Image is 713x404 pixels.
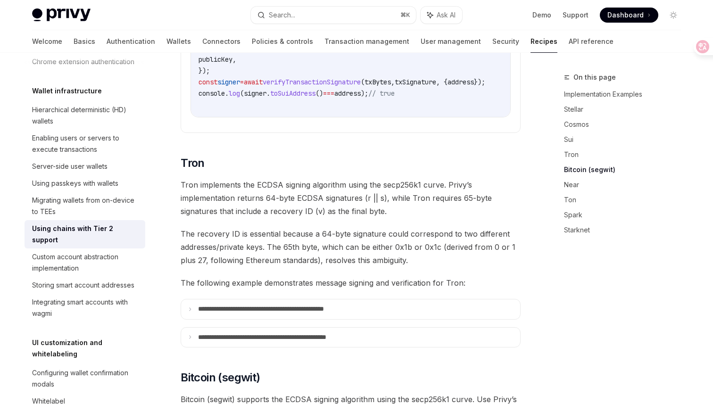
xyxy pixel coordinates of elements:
span: address [334,89,361,98]
a: Policies & controls [252,30,313,53]
button: Search...⌘K [251,7,416,24]
div: Hierarchical deterministic (HD) wallets [32,104,140,127]
a: Implementation Examples [564,87,688,102]
a: Authentication [107,30,155,53]
button: Ask AI [421,7,462,24]
span: Bitcoin (segwit) [181,370,260,385]
span: On this page [573,72,616,83]
a: API reference [569,30,614,53]
span: address [448,78,474,86]
span: ); [361,89,368,98]
a: Near [564,177,688,192]
a: Connectors [202,30,240,53]
span: await [244,78,263,86]
span: log [229,89,240,98]
div: Migrating wallets from on-device to TEEs [32,195,140,217]
a: Bitcoin (segwit) [564,162,688,177]
span: signer [217,78,240,86]
span: txSignature [395,78,436,86]
span: Tron [181,156,205,171]
span: . [266,89,270,98]
img: light logo [32,8,91,22]
span: toSuiAddress [270,89,315,98]
h5: Wallet infrastructure [32,85,102,97]
a: Configuring wallet confirmation modals [25,364,145,393]
div: Configuring wallet confirmation modals [32,367,140,390]
a: Storing smart account addresses [25,277,145,294]
a: Stellar [564,102,688,117]
span: signer [244,89,266,98]
a: Dashboard [600,8,658,23]
div: Integrating smart accounts with wagmi [32,297,140,319]
span: }); [199,66,210,75]
div: Using passkeys with wallets [32,178,118,189]
div: Server-side user wallets [32,161,108,172]
span: Tron implements the ECDSA signing algorithm using the secp256k1 curve. Privy’s implementation ret... [181,178,521,218]
span: txBytes [365,78,391,86]
a: Recipes [531,30,557,53]
a: Transaction management [324,30,409,53]
span: . [225,89,229,98]
a: Enabling users or servers to execute transactions [25,130,145,158]
a: Security [492,30,519,53]
a: Tron [564,147,688,162]
a: Server-side user wallets [25,158,145,175]
span: , { [436,78,448,86]
button: Toggle dark mode [666,8,681,23]
a: Cosmos [564,117,688,132]
h5: UI customization and whitelabeling [32,337,145,360]
div: Storing smart account addresses [32,280,134,291]
a: Starknet [564,223,688,238]
span: verifyTransactionSignature [263,78,361,86]
div: Custom account abstraction implementation [32,251,140,274]
span: = [240,78,244,86]
span: console [199,89,225,98]
a: Basics [74,30,95,53]
span: publicKey [199,55,232,64]
span: === [323,89,334,98]
a: Using chains with Tier 2 support [25,220,145,248]
span: ( [361,78,365,86]
span: , [391,78,395,86]
a: Using passkeys with wallets [25,175,145,192]
span: }); [474,78,485,86]
span: // true [368,89,395,98]
a: Wallets [166,30,191,53]
span: , [232,55,236,64]
span: () [315,89,323,98]
a: Demo [532,10,551,20]
a: Ton [564,192,688,207]
div: Search... [269,9,295,21]
div: Enabling users or servers to execute transactions [32,132,140,155]
a: Migrating wallets from on-device to TEEs [25,192,145,220]
a: Sui [564,132,688,147]
a: Spark [564,207,688,223]
span: The following example demonstrates message signing and verification for Tron: [181,276,521,289]
span: Ask AI [437,10,456,20]
a: Welcome [32,30,62,53]
div: Using chains with Tier 2 support [32,223,140,246]
span: const [199,78,217,86]
a: Custom account abstraction implementation [25,248,145,277]
a: Hierarchical deterministic (HD) wallets [25,101,145,130]
span: ( [240,89,244,98]
span: Dashboard [607,10,644,20]
a: Integrating smart accounts with wagmi [25,294,145,322]
span: The recovery ID is essential because a 64-byte signature could correspond to two different addres... [181,227,521,267]
a: User management [421,30,481,53]
a: Support [563,10,589,20]
span: ⌘ K [400,11,410,19]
